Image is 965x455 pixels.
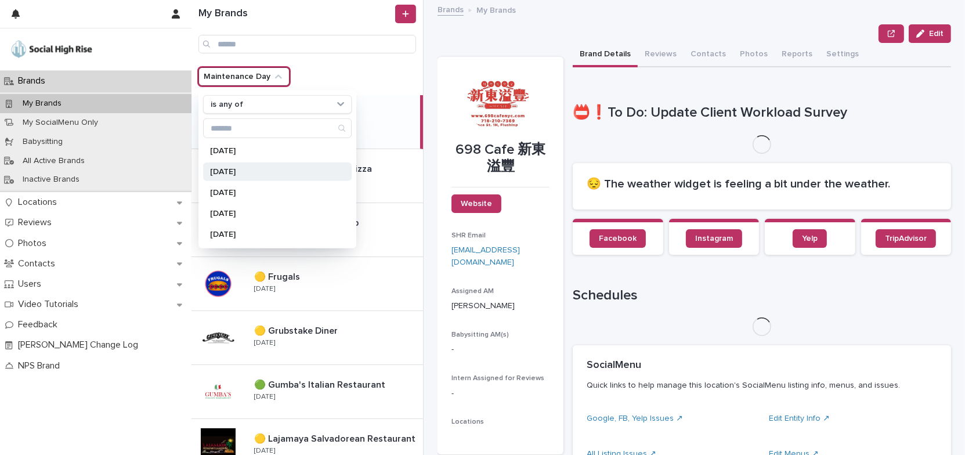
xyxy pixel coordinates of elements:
span: Facebook [599,234,637,243]
h2: SocialMenu [587,359,641,372]
h1: 📛❗To Do: Update Client Workload Survey [573,104,951,121]
p: Feedback [13,319,67,330]
button: Maintenance Day [198,67,290,86]
p: [DATE] [254,285,275,293]
p: is any of [211,99,243,109]
span: Edit [929,30,944,38]
a: 🟡 [PERSON_NAME] Pub🟡 [PERSON_NAME] Pub [DATE] [191,203,423,257]
p: - [451,388,550,400]
button: Reviews [638,43,684,67]
h1: Schedules [573,287,951,304]
p: My SocialMenu Only [13,118,107,128]
p: Video Tutorials [13,299,88,310]
div: Search [203,118,352,138]
p: 🟡 Lajamaya Salvadorean Restaurant [254,431,418,445]
p: 🟡 Frugals [254,269,302,283]
span: Website [461,200,492,208]
span: Assigned AM [451,288,494,295]
p: - [451,344,550,356]
p: My Brands [13,99,71,109]
a: 🟡 Grubstake Diner🟡 Grubstake Diner [DATE] [191,311,423,365]
p: My Brands [476,3,516,16]
p: [DATE] [210,147,333,155]
a: 🟡 698 Cafe 新東溢豐🟡 698 Cafe 新東溢豐 [DATE] [191,95,423,149]
p: [DATE] [210,168,333,176]
p: [DATE] [254,339,275,347]
span: Yelp [802,234,818,243]
p: Contacts [13,258,64,269]
span: Intern Assigned for Reviews [451,375,544,382]
span: Babysitting AM(s) [451,331,509,338]
p: Reviews [13,217,61,228]
a: Brands [438,2,464,16]
a: Facebook [590,229,646,248]
a: [EMAIL_ADDRESS][DOMAIN_NAME] [451,246,520,266]
h2: 😔 The weather widget is feeling a bit under the weather. [587,177,937,191]
a: Yelp [793,229,827,248]
a: 🟢 [PERSON_NAME]'s Pizza🟢 [PERSON_NAME]'s Pizza [DATE] [191,149,423,203]
button: Settings [819,43,866,67]
a: Edit Entity Info ↗ [769,414,830,423]
p: Brands [13,75,55,86]
p: 🟡 Grubstake Diner [254,323,340,337]
p: [DATE] [210,189,333,197]
p: Photos [13,238,56,249]
p: [PERSON_NAME] [451,300,550,312]
p: All Active Brands [13,156,94,166]
a: 🟢 Gumba's Italian Restaurant🟢 Gumba's Italian Restaurant [DATE] [191,365,423,419]
a: TripAdvisor [876,229,936,248]
input: Search [198,35,416,53]
p: Users [13,279,50,290]
span: SHR Email [451,232,486,239]
p: [DATE] [254,393,275,401]
span: TripAdvisor [885,234,927,243]
button: Brand Details [573,43,638,67]
button: Edit [909,24,951,43]
img: o5DnuTxEQV6sW9jFYBBf [9,38,94,61]
p: Babysitting [13,137,72,147]
p: Locations [13,197,66,208]
a: 🟡 Frugals🟡 Frugals [DATE] [191,257,423,311]
h1: My Brands [198,8,393,20]
p: [DATE] [254,447,275,455]
p: [DATE] [210,230,333,239]
p: Quick links to help manage this location's SocialMenu listing info, menus, and issues. [587,380,933,391]
a: Instagram [686,229,742,248]
p: [DATE] [210,210,333,218]
span: Locations [451,418,484,425]
p: 🟢 Gumba's Italian Restaurant [254,377,388,391]
a: Google, FB, Yelp Issues ↗ [587,414,683,423]
p: 698 Cafe 新東溢豐 [451,142,550,175]
button: Contacts [684,43,733,67]
p: Inactive Brands [13,175,89,185]
a: Website [451,194,501,213]
p: NPS Brand [13,360,69,371]
button: Photos [733,43,775,67]
input: Search [204,119,351,138]
span: Instagram [695,234,733,243]
p: [PERSON_NAME] Change Log [13,340,147,351]
button: Reports [775,43,819,67]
